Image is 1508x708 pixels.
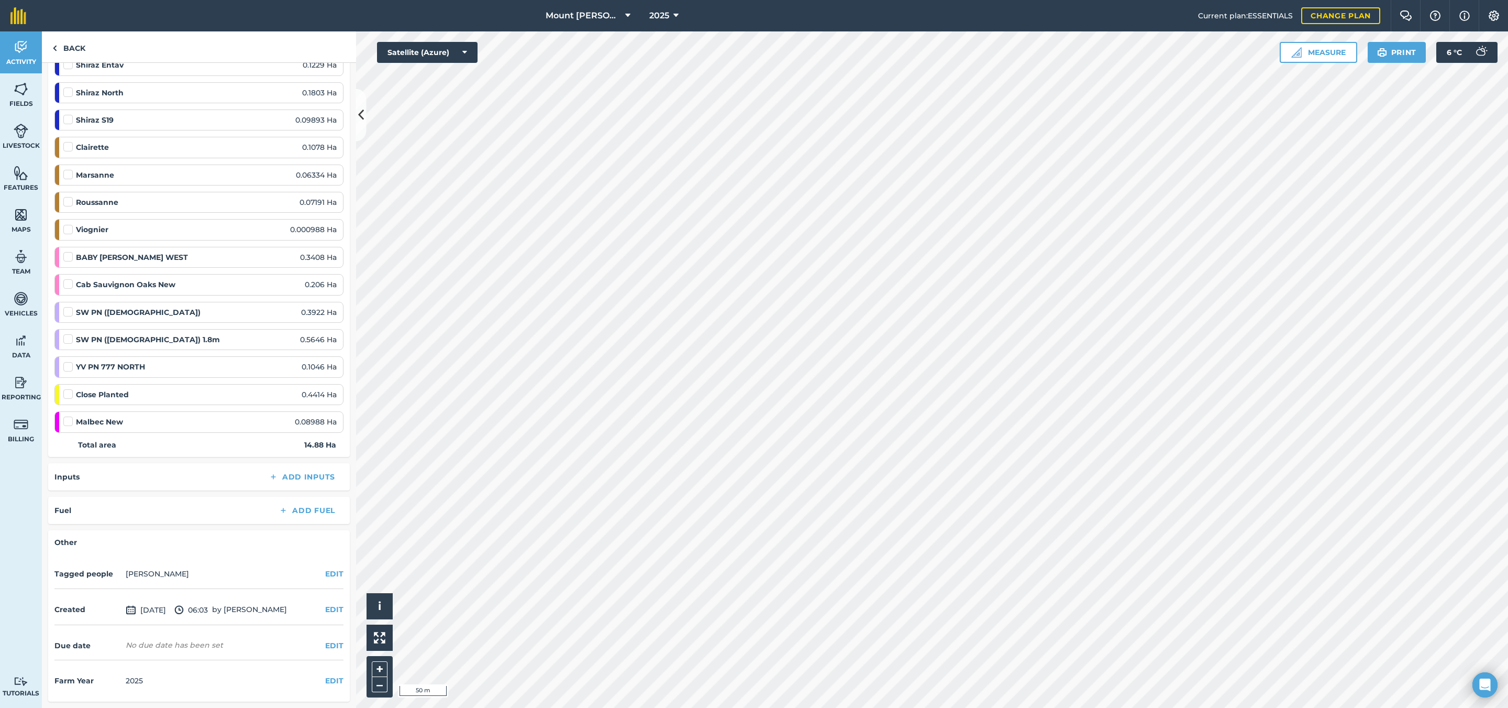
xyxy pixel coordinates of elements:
span: Mount [PERSON_NAME] [546,9,621,22]
img: svg+xml;base64,PD94bWwgdmVyc2lvbj0iMS4wIiBlbmNvZGluZz0idXRmLTgiPz4KPCEtLSBHZW5lcmF0b3I6IEFkb2JlIE... [14,375,28,390]
img: svg+xml;base64,PHN2ZyB4bWxucz0iaHR0cDovL3d3dy53My5vcmcvMjAwMC9zdmciIHdpZHRoPSIxNyIgaGVpZ2h0PSIxNy... [1459,9,1470,22]
img: svg+xml;base64,PHN2ZyB4bWxucz0iaHR0cDovL3d3dy53My5vcmcvMjAwMC9zdmciIHdpZHRoPSIxOSIgaGVpZ2h0PSIyNC... [1377,46,1387,59]
img: svg+xml;base64,PD94bWwgdmVyc2lvbj0iMS4wIiBlbmNvZGluZz0idXRmLTgiPz4KPCEtLSBHZW5lcmF0b3I6IEFkb2JlIE... [14,333,28,348]
strong: Cab Sauvignon Oaks New [76,279,175,290]
span: [DATE] [126,604,166,616]
span: 0.06334 Ha [296,169,337,181]
span: 0.08988 Ha [295,416,337,428]
div: by [PERSON_NAME] [54,595,343,625]
h4: Tagged people [54,568,121,580]
img: Ruler icon [1291,47,1302,58]
img: Two speech bubbles overlapping with the left bubble in the forefront [1400,10,1412,21]
strong: Marsanne [76,169,114,181]
strong: Malbec New [76,416,123,428]
h4: Fuel [54,505,71,516]
h4: Created [54,604,121,615]
strong: Close Planted [76,389,129,400]
strong: Shiraz North [76,87,124,99]
strong: 14.88 Ha [304,439,336,451]
img: Four arrows, one pointing top left, one top right, one bottom right and the last bottom left [374,632,385,644]
strong: Roussanne [76,197,118,208]
img: svg+xml;base64,PD94bWwgdmVyc2lvbj0iMS4wIiBlbmNvZGluZz0idXRmLTgiPz4KPCEtLSBHZW5lcmF0b3I6IEFkb2JlIE... [14,677,28,687]
span: 0.3408 Ha [300,252,337,263]
div: 2025 [126,675,143,687]
img: svg+xml;base64,PD94bWwgdmVyc2lvbj0iMS4wIiBlbmNvZGluZz0idXRmLTgiPz4KPCEtLSBHZW5lcmF0b3I6IEFkb2JlIE... [14,123,28,139]
span: 0.000988 Ha [290,224,337,235]
button: Add Fuel [270,503,343,518]
button: EDIT [325,604,343,615]
strong: SW PN ([DEMOGRAPHIC_DATA]) [76,307,201,318]
span: 0.09893 Ha [295,114,337,126]
span: 0.5646 Ha [300,334,337,345]
span: Current plan : ESSENTIALS [1198,10,1293,21]
span: 2025 [649,9,669,22]
div: Open Intercom Messenger [1472,672,1498,698]
span: 0.1078 Ha [302,141,337,153]
strong: SW PN ([DEMOGRAPHIC_DATA]) 1.8m [76,334,220,345]
button: Satellite (Azure) [377,42,478,63]
strong: Clairette [76,141,109,153]
span: i [378,600,381,613]
img: svg+xml;base64,PHN2ZyB4bWxucz0iaHR0cDovL3d3dy53My5vcmcvMjAwMC9zdmciIHdpZHRoPSI1NiIgaGVpZ2h0PSI2MC... [14,81,28,97]
button: i [367,593,393,619]
strong: Viognier [76,224,108,235]
img: svg+xml;base64,PD94bWwgdmVyc2lvbj0iMS4wIiBlbmNvZGluZz0idXRmLTgiPz4KPCEtLSBHZW5lcmF0b3I6IEFkb2JlIE... [1470,42,1491,63]
span: 0.1046 Ha [302,361,337,373]
button: Add Inputs [260,470,343,484]
img: svg+xml;base64,PD94bWwgdmVyc2lvbj0iMS4wIiBlbmNvZGluZz0idXRmLTgiPz4KPCEtLSBHZW5lcmF0b3I6IEFkb2JlIE... [14,417,28,432]
span: 6 ° C [1447,42,1462,63]
strong: BABY [PERSON_NAME] WEST [76,252,188,263]
img: A cog icon [1488,10,1500,21]
button: – [372,677,387,692]
span: 0.1229 Ha [303,59,337,71]
strong: Total area [78,439,116,451]
img: svg+xml;base64,PHN2ZyB4bWxucz0iaHR0cDovL3d3dy53My5vcmcvMjAwMC9zdmciIHdpZHRoPSI5IiBoZWlnaHQ9IjI0Ii... [52,42,57,55]
a: Change plan [1301,7,1380,24]
span: 0.3922 Ha [301,307,337,318]
img: svg+xml;base64,PD94bWwgdmVyc2lvbj0iMS4wIiBlbmNvZGluZz0idXRmLTgiPz4KPCEtLSBHZW5lcmF0b3I6IEFkb2JlIE... [126,604,136,616]
h4: Due date [54,640,121,651]
span: 0.4414 Ha [302,389,337,400]
button: + [372,661,387,677]
img: svg+xml;base64,PD94bWwgdmVyc2lvbj0iMS4wIiBlbmNvZGluZz0idXRmLTgiPz4KPCEtLSBHZW5lcmF0b3I6IEFkb2JlIE... [14,291,28,307]
h4: Other [54,537,343,548]
img: svg+xml;base64,PHN2ZyB4bWxucz0iaHR0cDovL3d3dy53My5vcmcvMjAwMC9zdmciIHdpZHRoPSI1NiIgaGVpZ2h0PSI2MC... [14,165,28,181]
h4: Farm Year [54,675,121,687]
strong: Shiraz S19 [76,114,114,126]
button: EDIT [325,640,343,651]
img: svg+xml;base64,PHN2ZyB4bWxucz0iaHR0cDovL3d3dy53My5vcmcvMjAwMC9zdmciIHdpZHRoPSI1NiIgaGVpZ2h0PSI2MC... [14,207,28,223]
h4: Inputs [54,471,80,483]
li: [PERSON_NAME] [126,568,189,580]
strong: Shiraz Entav [76,59,124,71]
span: 0.07191 Ha [300,197,337,208]
img: fieldmargin Logo [10,7,26,24]
button: EDIT [325,568,343,580]
strong: YV PN 777 NORTH [76,361,145,373]
span: 06:03 [174,604,208,616]
img: svg+xml;base64,PD94bWwgdmVyc2lvbj0iMS4wIiBlbmNvZGluZz0idXRmLTgiPz4KPCEtLSBHZW5lcmF0b3I6IEFkb2JlIE... [14,249,28,265]
button: 6 °C [1436,42,1498,63]
img: A question mark icon [1429,10,1442,21]
div: No due date has been set [126,640,223,650]
button: Print [1368,42,1426,63]
span: 0.206 Ha [305,279,337,290]
button: EDIT [325,675,343,687]
img: svg+xml;base64,PD94bWwgdmVyc2lvbj0iMS4wIiBlbmNvZGluZz0idXRmLTgiPz4KPCEtLSBHZW5lcmF0b3I6IEFkb2JlIE... [174,604,184,616]
span: 0.1803 Ha [302,87,337,99]
button: Measure [1280,42,1357,63]
img: svg+xml;base64,PD94bWwgdmVyc2lvbj0iMS4wIiBlbmNvZGluZz0idXRmLTgiPz4KPCEtLSBHZW5lcmF0b3I6IEFkb2JlIE... [14,39,28,55]
a: Back [42,31,96,62]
